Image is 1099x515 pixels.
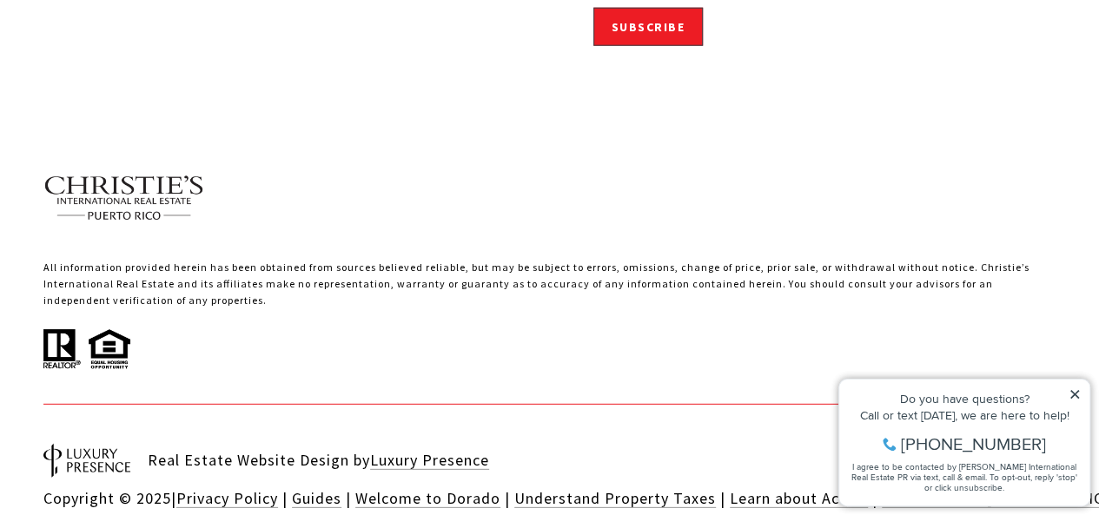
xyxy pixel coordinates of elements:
a: Luxury Presence [370,450,489,470]
a: Understand Property Taxes [514,488,716,508]
a: Privacy Policy [176,488,278,508]
span: [PHONE_NUMBER] [71,82,216,99]
div: Do you have questions? [18,39,251,51]
span: | [720,488,725,508]
span: Subscribe [612,19,685,35]
img: Christie's International Real Estate text transparent background [43,155,205,241]
a: Learn about Act 60 [730,488,868,508]
span: 2025 [136,488,171,508]
div: Real Estate Website Design by [148,448,489,473]
p: All information provided herein has been obtained from sources believed reliable, but may be subj... [43,259,1056,326]
a: Welcome to Dorado [355,488,500,508]
span: I agree to be contacted by [PERSON_NAME] International Real Estate PR via text, call & email. To ... [22,107,248,140]
span: | [346,488,351,508]
span: Copyright © [43,488,132,508]
a: Guides [292,488,341,508]
div: Call or text [DATE], we are here to help! [18,56,251,68]
span: | [505,488,510,508]
button: Subscribe [593,8,704,46]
